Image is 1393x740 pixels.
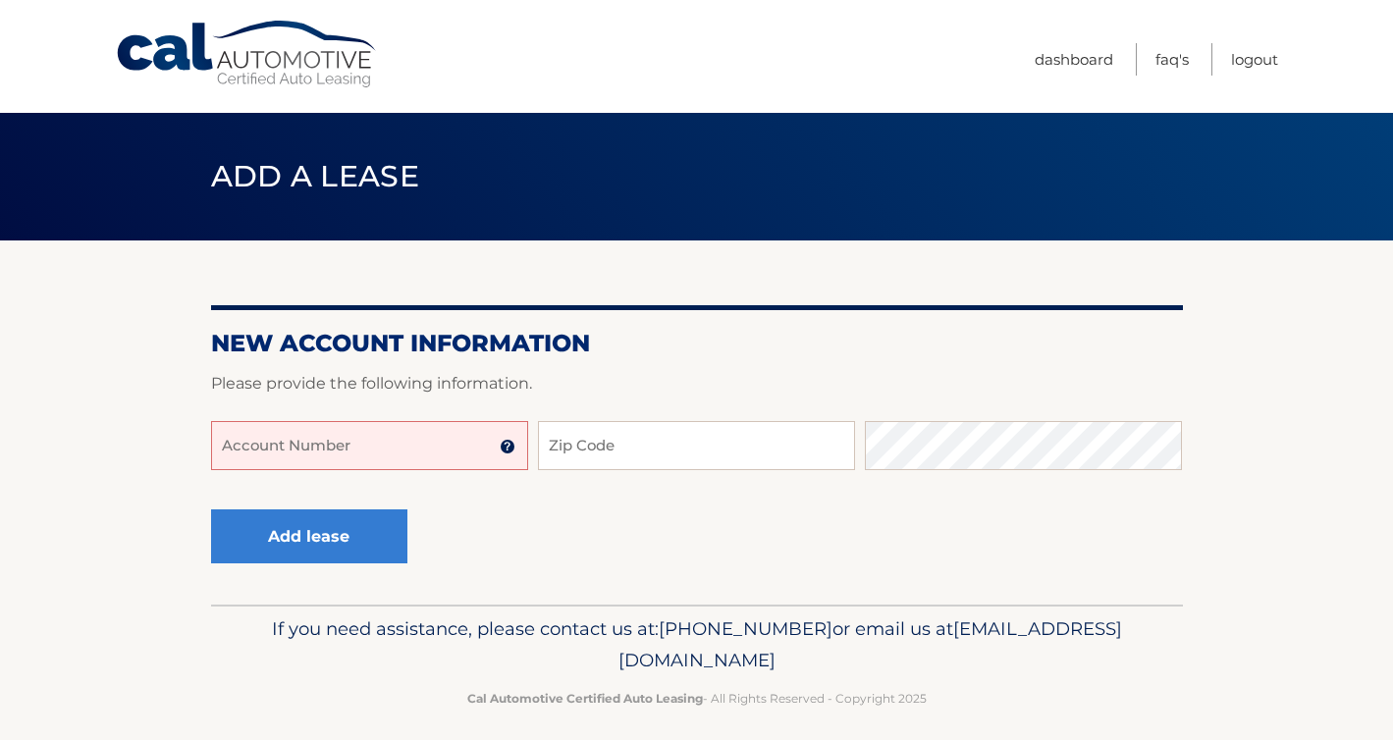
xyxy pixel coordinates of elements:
[211,329,1183,358] h2: New Account Information
[1155,43,1189,76] a: FAQ's
[224,688,1170,709] p: - All Rights Reserved - Copyright 2025
[538,421,855,470] input: Zip Code
[211,509,407,563] button: Add lease
[224,613,1170,676] p: If you need assistance, please contact us at: or email us at
[211,158,420,194] span: Add a lease
[659,617,832,640] span: [PHONE_NUMBER]
[500,439,515,454] img: tooltip.svg
[618,617,1122,671] span: [EMAIL_ADDRESS][DOMAIN_NAME]
[1231,43,1278,76] a: Logout
[211,421,528,470] input: Account Number
[115,20,380,89] a: Cal Automotive
[211,370,1183,397] p: Please provide the following information.
[467,691,703,706] strong: Cal Automotive Certified Auto Leasing
[1035,43,1113,76] a: Dashboard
